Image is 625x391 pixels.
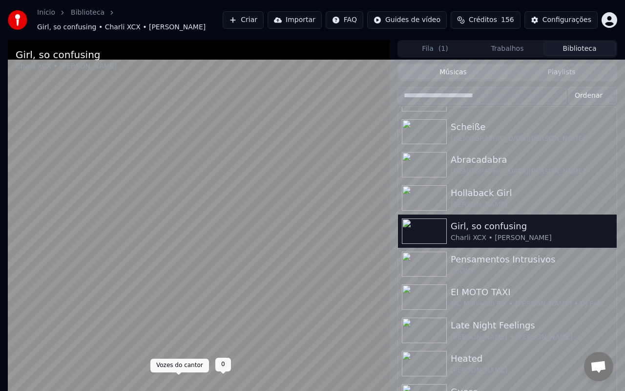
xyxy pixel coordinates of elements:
[501,15,514,25] span: 156
[451,153,613,167] div: Abracadabra
[451,200,613,210] div: [PERSON_NAME]
[507,65,616,79] button: Playlists
[8,10,27,30] img: youka
[451,319,613,332] div: Late Night Feelings
[451,366,613,375] div: [PERSON_NAME]
[37,8,223,32] nav: breadcrumb
[451,233,613,243] div: Charli XCX • [PERSON_NAME]
[451,186,613,200] div: Hollaback Girl
[451,332,613,342] div: [PERSON_NAME] • [PERSON_NAME]
[451,266,613,276] div: EBONY
[215,358,231,371] div: 0
[451,167,613,176] div: [DEMOGRAPHIC_DATA][PERSON_NAME]
[543,42,616,56] button: Biblioteca
[451,285,613,299] div: EI MOTO TAXI
[575,91,603,101] span: Ordenar
[367,11,447,29] button: Guides de vídeo
[584,352,613,381] div: Bate-papo aberto
[451,352,613,366] div: Heated
[451,120,613,134] div: Scheiße
[451,11,521,29] button: Créditos156
[438,44,448,54] span: ( 1 )
[71,8,104,18] a: Biblioteca
[268,11,322,29] button: Importar
[451,299,613,309] div: MC Monik do Pix • [PERSON_NAME] • DJ Fabricio Satisfaction • Luan Indiscutivel
[542,15,591,25] div: Configurações
[399,42,471,56] button: Fila
[469,15,497,25] span: Créditos
[326,11,363,29] button: FAQ
[150,359,209,372] div: Vozes do cantor
[37,8,55,18] a: Início
[37,22,206,32] span: Girl, so confusing • Charli XCX • [PERSON_NAME]
[451,253,613,266] div: Pensamentos Intrusivos
[399,65,507,79] button: Músicas
[223,11,264,29] button: Criar
[16,62,117,71] div: Charli XCX • [PERSON_NAME]
[451,219,613,233] div: Girl, so confusing
[16,48,117,62] div: Girl, so confusing
[471,42,543,56] button: Trabalhos
[524,11,598,29] button: Configurações
[451,134,613,144] div: [DEMOGRAPHIC_DATA][PERSON_NAME]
